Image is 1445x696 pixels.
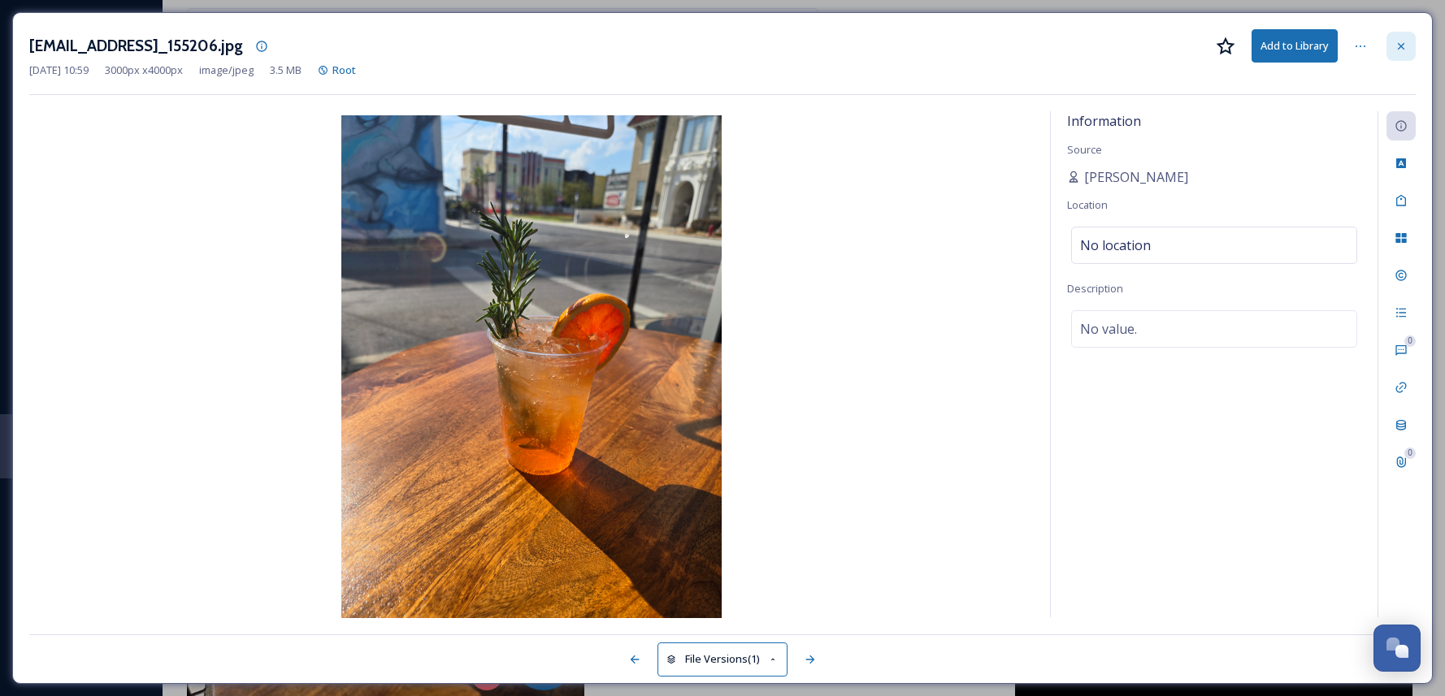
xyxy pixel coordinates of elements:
[657,642,788,676] button: File Versions(1)
[199,63,254,78] span: image/jpeg
[1067,197,1108,212] span: Location
[1067,281,1123,296] span: Description
[270,63,302,78] span: 3.5 MB
[29,115,1034,621] img: jessica.jb.bright%40gmail.com-20250907_155206.jpg
[105,63,183,78] span: 3000 px x 4000 px
[29,34,243,58] h3: [EMAIL_ADDRESS]_155206.jpg
[1080,319,1137,339] span: No value.
[1080,236,1151,255] span: No location
[1252,29,1338,63] button: Add to Library
[1373,625,1421,672] button: Open Chat
[1084,167,1188,187] span: [PERSON_NAME]
[29,63,89,78] span: [DATE] 10:59
[1067,142,1102,157] span: Source
[1067,112,1141,130] span: Information
[332,63,356,77] span: Root
[1404,335,1416,347] div: 0
[1404,447,1416,459] div: 0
